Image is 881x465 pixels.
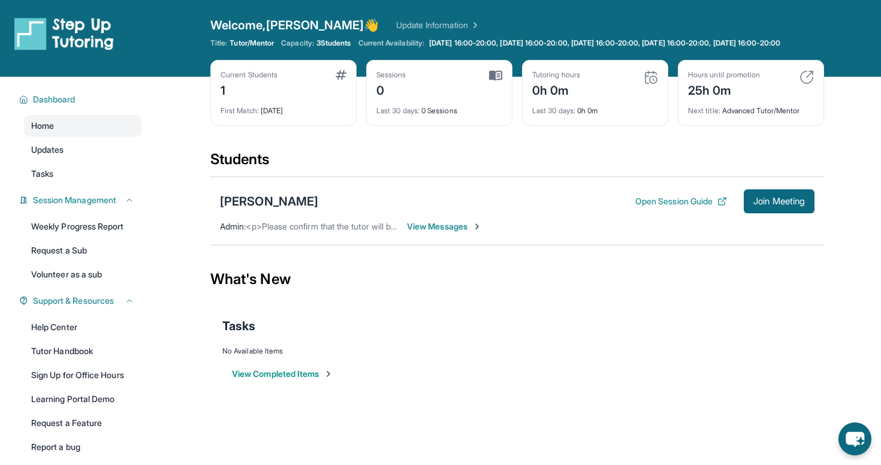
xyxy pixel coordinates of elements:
span: Last 30 days : [532,106,575,115]
img: card [644,70,658,84]
button: chat-button [838,422,871,455]
span: Join Meeting [753,198,805,205]
span: [DATE] 16:00-20:00, [DATE] 16:00-20:00, [DATE] 16:00-20:00, [DATE] 16:00-20:00, [DATE] 16:00-20:00 [429,38,780,48]
div: [PERSON_NAME] [220,193,318,210]
img: Chevron Right [468,19,480,31]
span: Last 30 days : [376,106,420,115]
a: Weekly Progress Report [24,216,141,237]
span: Session Management [33,194,116,206]
div: [DATE] [221,99,346,116]
div: Hours until promotion [688,70,760,80]
a: [DATE] 16:00-20:00, [DATE] 16:00-20:00, [DATE] 16:00-20:00, [DATE] 16:00-20:00, [DATE] 16:00-20:00 [427,38,783,48]
img: card [799,70,814,84]
a: Sign Up for Office Hours [24,364,141,386]
span: Current Availability: [358,38,424,48]
a: Tutor Handbook [24,340,141,362]
span: Updates [31,144,64,156]
div: 0 Sessions [376,99,502,116]
button: Dashboard [28,93,134,105]
div: 0h 0m [532,99,658,116]
div: What's New [210,253,824,306]
img: logo [14,17,114,50]
div: 0h 0m [532,80,580,99]
span: Welcome, [PERSON_NAME] 👋 [210,17,379,34]
div: Current Students [221,70,277,80]
a: Tasks [24,163,141,185]
span: Tutor/Mentor [230,38,274,48]
span: Title: [210,38,227,48]
div: Students [210,150,824,176]
span: Admin : [220,221,246,231]
span: View Messages [407,221,482,232]
div: No Available Items [222,346,812,356]
span: First Match : [221,106,259,115]
img: card [489,70,502,81]
span: Capacity: [281,38,314,48]
span: Tasks [222,318,255,334]
img: card [336,70,346,80]
a: Request a Sub [24,240,141,261]
a: Report a bug [24,436,141,458]
a: Request a Feature [24,412,141,434]
a: Update Information [396,19,480,31]
a: Updates [24,139,141,161]
a: Volunteer as a sub [24,264,141,285]
button: Join Meeting [744,189,814,213]
button: View Completed Items [232,368,333,380]
a: Learning Portal Demo [24,388,141,410]
span: Next title : [688,106,720,115]
button: Session Management [28,194,134,206]
div: 0 [376,80,406,99]
a: Home [24,115,141,137]
div: Tutoring hours [532,70,580,80]
img: Chevron-Right [472,222,482,231]
span: <p>Please confirm that the tutor will be able to attend your first assigned meeting time before j... [246,221,678,231]
div: Sessions [376,70,406,80]
span: Home [31,120,54,132]
a: Help Center [24,316,141,338]
span: Tasks [31,168,53,180]
div: Advanced Tutor/Mentor [688,99,814,116]
span: 3 Students [316,38,351,48]
div: 1 [221,80,277,99]
button: Open Session Guide [635,195,727,207]
span: Support & Resources [33,295,114,307]
button: Support & Resources [28,295,134,307]
span: Dashboard [33,93,76,105]
div: 25h 0m [688,80,760,99]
